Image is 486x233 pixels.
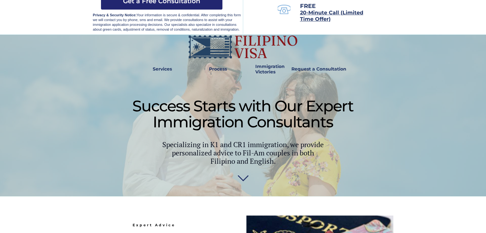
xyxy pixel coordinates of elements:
a: 20-Minute Call (Limited Time Offer) [300,10,363,22]
a: Immigration Victories [253,62,274,77]
strong: Services [153,66,172,72]
span: Your information is secure & confidential. After completing this form we will contact you by phon... [93,13,241,31]
a: Process [206,62,230,77]
strong: Process [209,66,227,72]
a: Services [149,62,176,77]
span: Specializing in K1 and CR1 immigration, we provide personalized advice to Fil-Am couples in both ... [162,140,324,166]
a: Request a Consultation [289,62,349,77]
strong: Immigration Victories [255,64,285,75]
strong: Request a Consultation [291,66,346,72]
span: FREE [300,3,316,10]
span: Success Starts with Our Expert Immigration Consultants [132,97,353,131]
strong: Privacy & Security Notice: [93,13,137,17]
span: Expert Advice [133,223,175,227]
